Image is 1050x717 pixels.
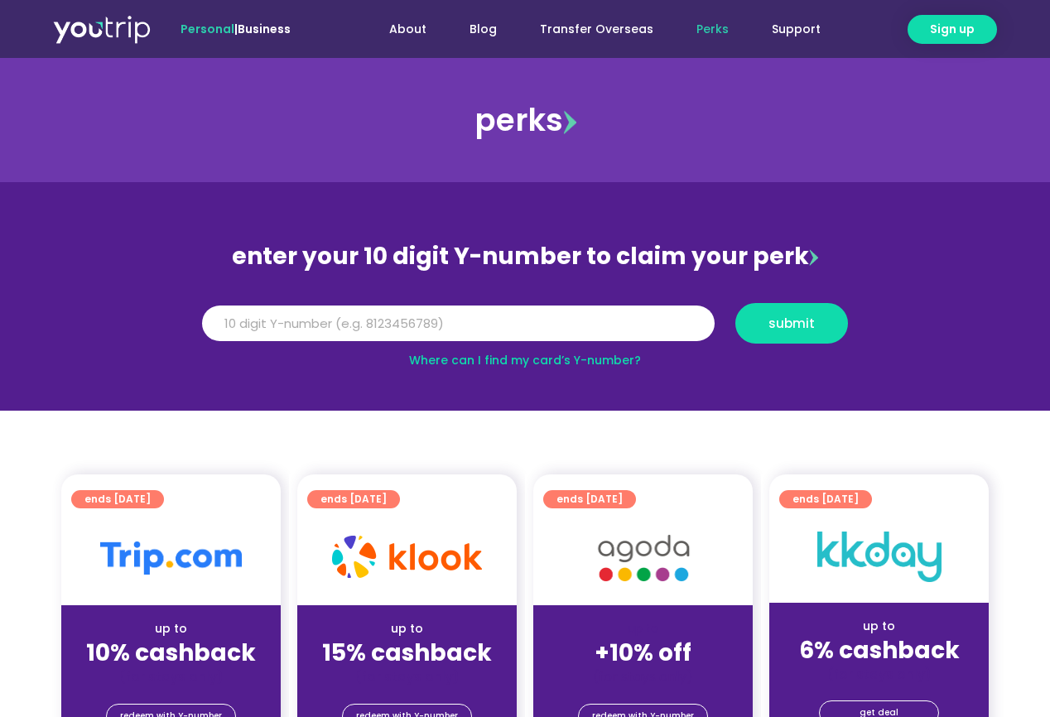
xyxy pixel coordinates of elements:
[628,620,658,637] span: up to
[194,235,856,278] div: enter your 10 digit Y-number to claim your perk
[181,21,234,37] span: Personal
[311,668,503,686] div: (for stays only)
[799,634,960,666] strong: 6% cashback
[368,14,448,45] a: About
[448,14,518,45] a: Blog
[409,352,641,368] a: Where can I find my card’s Y-number?
[750,14,842,45] a: Support
[202,303,848,356] form: Y Number
[792,490,859,508] span: ends [DATE]
[543,490,636,508] a: ends [DATE]
[322,637,492,669] strong: 15% cashback
[202,306,715,342] input: 10 digit Y-number (e.g. 8123456789)
[320,490,387,508] span: ends [DATE]
[311,620,503,638] div: up to
[335,14,842,45] nav: Menu
[547,668,739,686] div: (for stays only)
[930,21,975,38] span: Sign up
[75,620,267,638] div: up to
[908,15,997,44] a: Sign up
[181,21,291,37] span: |
[75,668,267,686] div: (for stays only)
[518,14,675,45] a: Transfer Overseas
[595,637,691,669] strong: +10% off
[307,490,400,508] a: ends [DATE]
[71,490,164,508] a: ends [DATE]
[735,303,848,344] button: submit
[779,490,872,508] a: ends [DATE]
[238,21,291,37] a: Business
[84,490,151,508] span: ends [DATE]
[556,490,623,508] span: ends [DATE]
[783,666,975,683] div: (for stays only)
[86,637,256,669] strong: 10% cashback
[783,618,975,635] div: up to
[675,14,750,45] a: Perks
[768,317,815,330] span: submit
